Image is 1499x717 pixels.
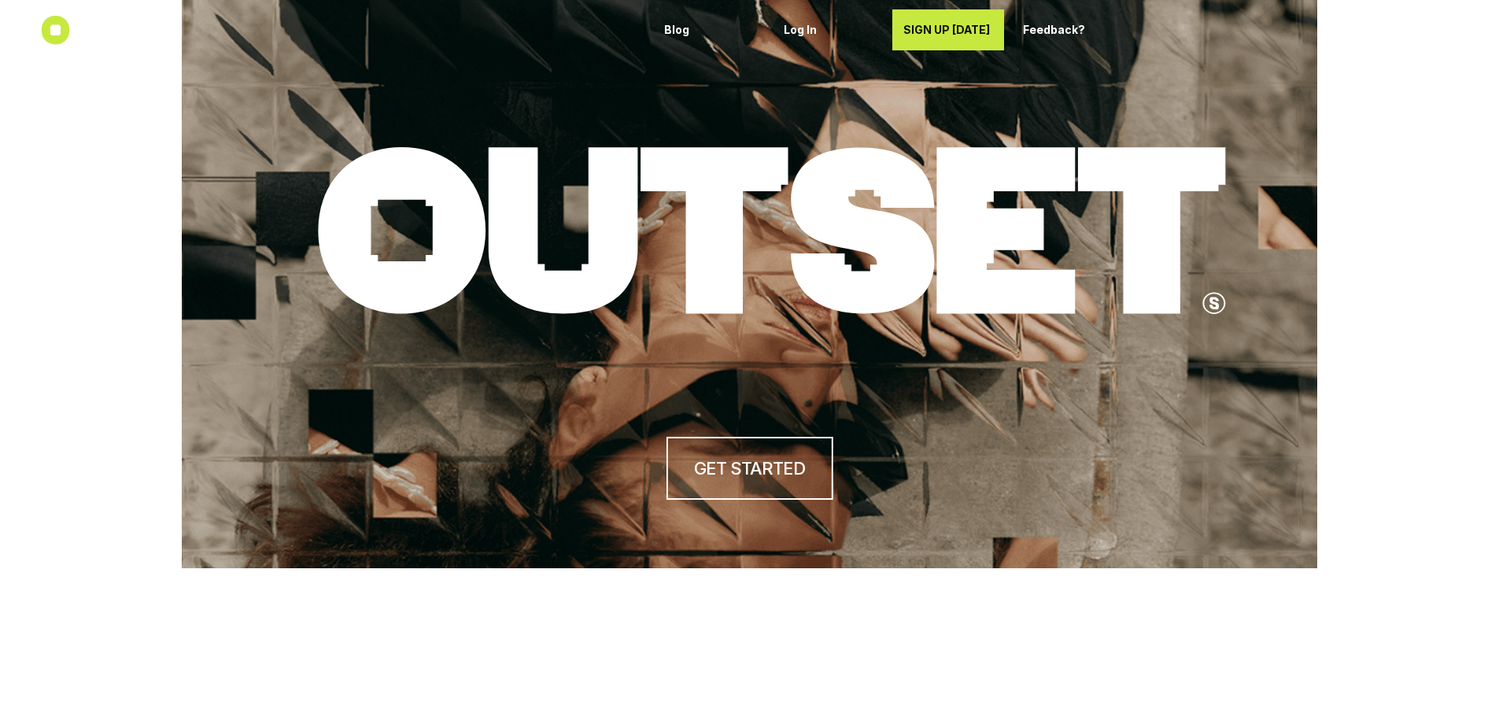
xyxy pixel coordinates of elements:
h4: GET STARTED [694,456,804,481]
a: SIGN UP [DATE] [892,9,1004,50]
p: Log In [784,24,873,37]
p: Feedback? [1023,24,1113,37]
a: GET STARTED [666,437,833,500]
p: Blog [664,24,754,37]
p: SIGN UP [DATE] [903,24,993,37]
a: Log In [773,9,884,50]
a: Feedback? [1012,9,1124,50]
a: Blog [653,9,765,50]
